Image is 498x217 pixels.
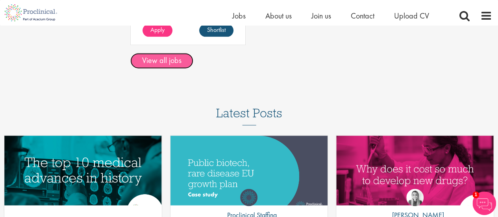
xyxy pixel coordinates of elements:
[472,191,479,198] span: 1
[130,53,193,69] a: View all jobs
[240,189,257,206] img: Proclinical Staffing
[265,11,292,21] a: About us
[199,24,233,37] a: Shortlist
[394,11,429,21] a: Upload CV
[472,191,496,215] img: Chatbot
[311,11,331,21] a: Join us
[4,135,162,205] a: Link to a post
[143,24,172,37] a: Apply
[232,11,246,21] a: Jobs
[351,11,374,21] a: Contact
[216,106,282,125] h3: Latest Posts
[170,135,328,205] a: Link to a post
[406,189,424,206] img: Hannah Burke
[150,26,165,34] span: Apply
[336,135,494,205] a: Link to a post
